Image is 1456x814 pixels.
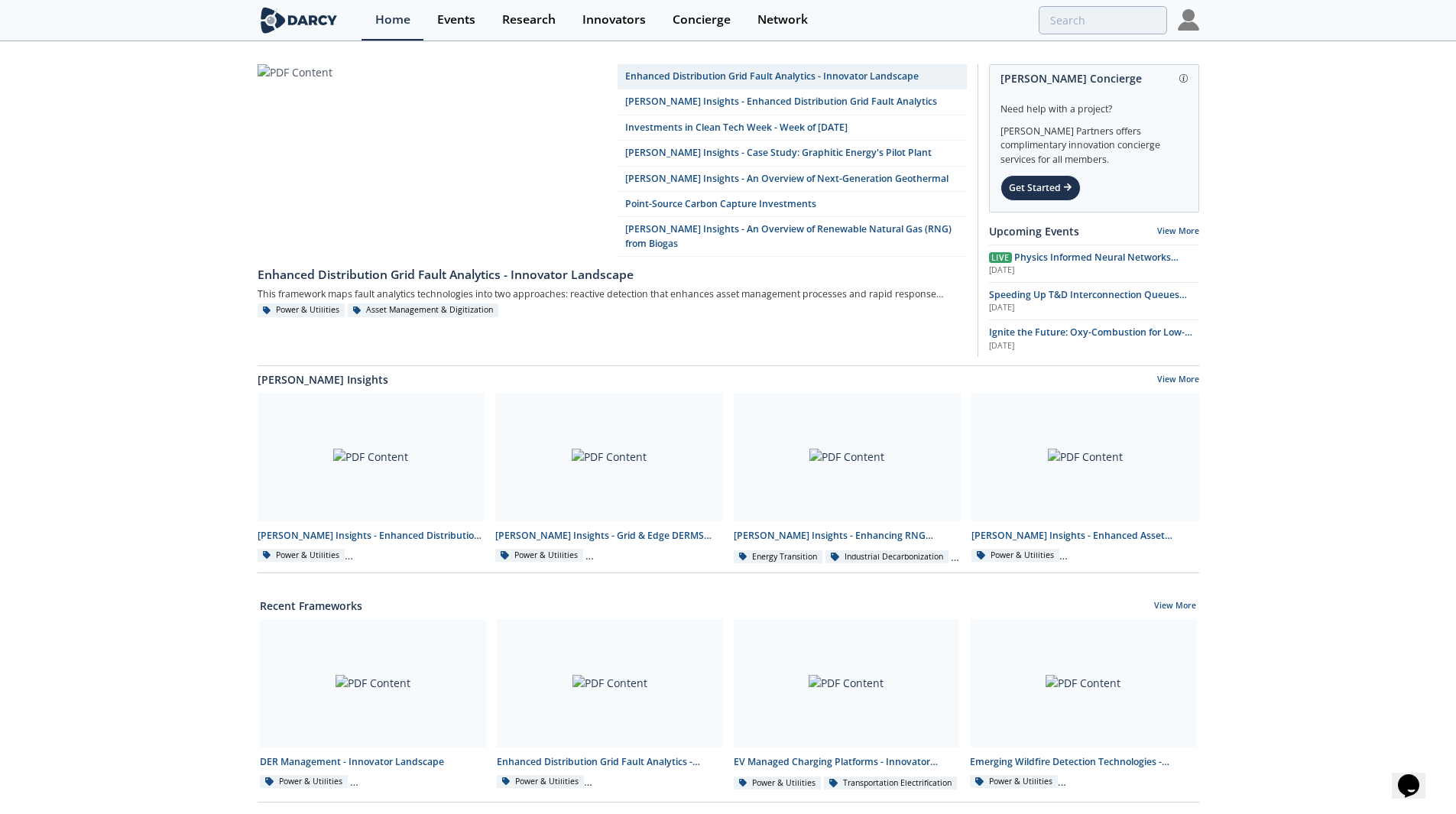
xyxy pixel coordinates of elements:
[989,252,1012,263] span: Live
[260,598,362,614] a: Recent Frameworks
[728,393,967,565] a: PDF Content [PERSON_NAME] Insights - Enhancing RNG innovation Energy Transition Industrial Decarb...
[1000,175,1081,201] div: Get Started
[757,14,808,26] div: Network
[989,340,1199,352] div: [DATE]
[437,14,475,26] div: Events
[989,288,1199,314] a: Speeding Up T&D Interconnection Queues with Enhanced Software Solutions [DATE]
[989,326,1192,352] span: Ignite the Future: Oxy-Combustion for Low-Carbon Power
[260,755,486,769] div: DER Management - Innovator Landscape
[618,192,967,217] a: Point-Source Carbon Capture Investments
[502,14,556,26] div: Research
[618,89,967,115] a: [PERSON_NAME] Insights - Enhanced Distribution Grid Fault Analytics
[258,258,967,284] a: Enhanced Distribution Grid Fault Analytics - Innovator Landscape
[734,529,961,543] div: [PERSON_NAME] Insights - Enhancing RNG innovation
[618,141,967,166] a: [PERSON_NAME] Insights - Case Study: Graphitic Energy's Pilot Plant
[989,288,1187,315] span: Speeding Up T&D Interconnection Queues with Enhanced Software Solutions
[971,549,1059,563] div: Power & Utilities
[1157,225,1199,236] a: View More
[965,619,1201,791] a: PDF Content Emerging Wildfire Detection Technologies - Technology Landscape Power & Utilities
[989,302,1199,314] div: [DATE]
[258,303,345,317] div: Power & Utilities
[989,326,1199,352] a: Ignite the Future: Oxy-Combustion for Low-Carbon Power [DATE]
[728,619,965,791] a: PDF Content EV Managed Charging Platforms - Innovator Landscape Power & Utilities Transportation ...
[1157,374,1199,388] a: View More
[970,775,1058,789] div: Power & Utilities
[989,223,1079,239] a: Upcoming Events
[618,115,967,141] a: Investments in Clean Tech Week - Week of [DATE]
[970,755,1196,769] div: Emerging Wildfire Detection Technologies - Technology Landscape
[490,393,728,565] a: PDF Content [PERSON_NAME] Insights - Grid & Edge DERMS Integration Power & Utilities
[989,251,1179,292] span: Physics Informed Neural Networks (PINNs) to Accelerate Subsurface Scenario Analysis
[252,393,491,565] a: PDF Content [PERSON_NAME] Insights - Enhanced Distribution Grid Fault Analytics Power & Utilities
[618,217,967,257] a: [PERSON_NAME] Insights - An Overview of Renewable Natural Gas (RNG) from Biogas
[258,529,485,543] div: [PERSON_NAME] Insights - Enhanced Distribution Grid Fault Analytics
[497,775,585,789] div: Power & Utilities
[1000,65,1188,92] div: [PERSON_NAME] Concierge
[966,393,1205,565] a: PDF Content [PERSON_NAME] Insights - Enhanced Asset Management (O&M) for Onshore Wind Farms Power...
[989,251,1199,277] a: Live Physics Informed Neural Networks (PINNs) to Accelerate Subsurface Scenario Analysis [DATE]
[1039,6,1167,34] input: Advanced Search
[824,777,957,790] div: Transportation Electrification
[582,14,646,26] div: Innovators
[618,64,967,89] a: Enhanced Distribution Grid Fault Analytics - Innovator Landscape
[734,755,960,769] div: EV Managed Charging Platforms - Innovator Landscape
[989,264,1199,277] div: [DATE]
[258,549,345,563] div: Power & Utilities
[825,550,949,564] div: Industrial Decarbonization
[348,303,499,317] div: Asset Management & Digitization
[258,284,967,303] div: This framework maps fault analytics technologies into two approaches: reactive detection that enh...
[1000,116,1188,167] div: [PERSON_NAME] Partners offers complimentary innovation concierge services for all members.
[495,549,583,563] div: Power & Utilities
[1178,9,1199,31] img: Profile
[375,14,410,26] div: Home
[495,529,723,543] div: [PERSON_NAME] Insights - Grid & Edge DERMS Integration
[260,775,348,789] div: Power & Utilities
[258,266,967,284] div: Enhanced Distribution Grid Fault Analytics - Innovator Landscape
[1000,92,1188,116] div: Need help with a project?
[734,777,822,790] div: Power & Utilities
[971,529,1199,543] div: [PERSON_NAME] Insights - Enhanced Asset Management (O&M) for Onshore Wind Farms
[1154,600,1196,614] a: View More
[673,14,731,26] div: Concierge
[258,371,388,388] a: [PERSON_NAME] Insights
[1179,74,1188,83] img: information.svg
[497,755,723,769] div: Enhanced Distribution Grid Fault Analytics - Innovator Landscape
[258,7,341,34] img: logo-wide.svg
[1392,753,1441,799] iframe: chat widget
[618,167,967,192] a: [PERSON_NAME] Insights - An Overview of Next-Generation Geothermal
[491,619,728,791] a: PDF Content Enhanced Distribution Grid Fault Analytics - Innovator Landscape Power & Utilities
[255,619,491,791] a: PDF Content DER Management - Innovator Landscape Power & Utilities
[734,550,823,564] div: Energy Transition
